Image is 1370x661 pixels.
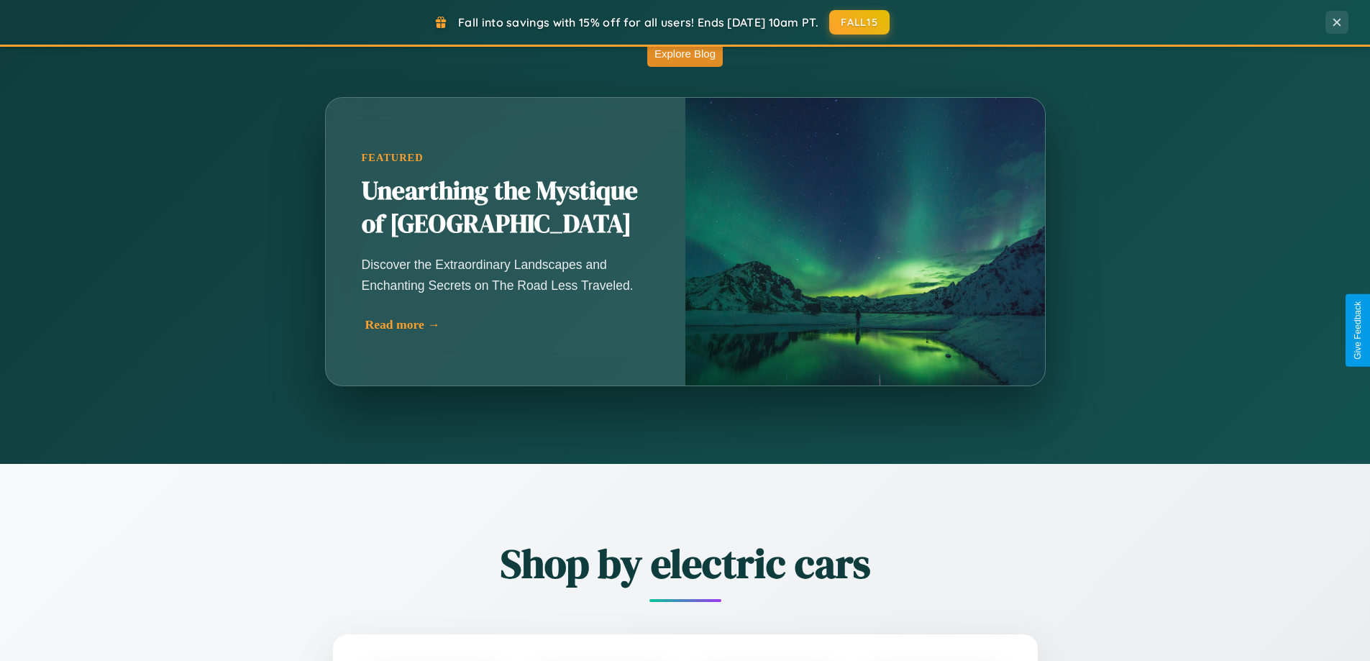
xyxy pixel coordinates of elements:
[647,40,723,67] button: Explore Blog
[365,317,653,332] div: Read more →
[362,152,649,164] div: Featured
[829,10,890,35] button: FALL15
[254,536,1117,591] h2: Shop by electric cars
[1353,301,1363,360] div: Give Feedback
[362,255,649,295] p: Discover the Extraordinary Landscapes and Enchanting Secrets on The Road Less Traveled.
[362,175,649,241] h2: Unearthing the Mystique of [GEOGRAPHIC_DATA]
[458,15,818,29] span: Fall into savings with 15% off for all users! Ends [DATE] 10am PT.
